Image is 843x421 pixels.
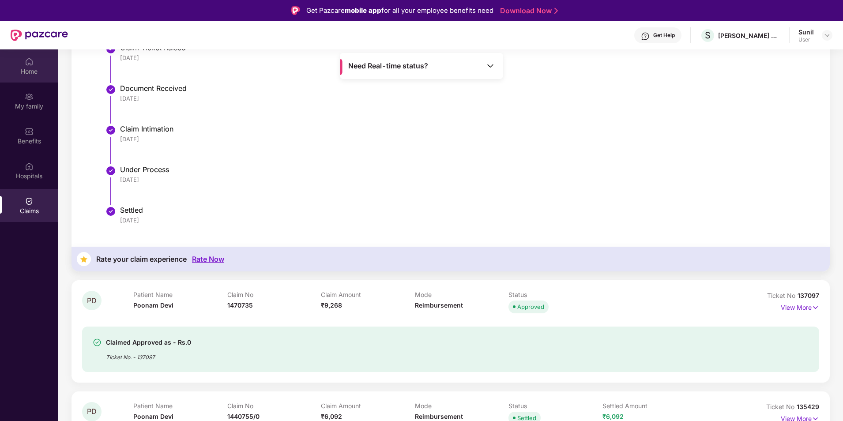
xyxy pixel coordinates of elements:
[25,162,34,171] img: svg+xml;base64,PHN2ZyBpZD0iSG9zcGl0YWxzIiB4bWxucz0iaHR0cDovL3d3dy53My5vcmcvMjAwMC9zdmciIHdpZHRoPS...
[120,94,810,102] div: [DATE]
[812,303,819,312] img: svg+xml;base64,PHN2ZyB4bWxucz0iaHR0cDovL3d3dy53My5vcmcvMjAwMC9zdmciIHdpZHRoPSIxNyIgaGVpZ2h0PSIxNy...
[766,403,797,410] span: Ticket No
[554,6,558,15] img: Stroke
[798,28,814,36] div: Sunil
[93,338,102,347] img: svg+xml;base64,PHN2ZyBpZD0iU3VjY2Vzcy0zMngzMiIgeG1sbnM9Imh0dHA6Ly93d3cudzMub3JnLzIwMDAvc3ZnIiB3aW...
[120,216,810,224] div: [DATE]
[105,84,116,95] img: svg+xml;base64,PHN2ZyBpZD0iU3RlcC1Eb25lLTMyeDMyIiB4bWxucz0iaHR0cDovL3d3dy53My5vcmcvMjAwMC9zdmciIH...
[133,301,173,309] span: Poonam Devi
[602,402,696,410] p: Settled Amount
[96,255,187,263] div: Rate your claim experience
[415,413,463,420] span: Reimbursement
[106,337,191,348] div: Claimed Approved as - Rs.0
[227,402,321,410] p: Claim No
[345,6,381,15] strong: mobile app
[120,54,810,62] div: [DATE]
[486,61,495,70] img: Toggle Icon
[500,6,555,15] a: Download Now
[105,125,116,135] img: svg+xml;base64,PHN2ZyBpZD0iU3RlcC1Eb25lLTMyeDMyIiB4bWxucz0iaHR0cDovL3d3dy53My5vcmcvMjAwMC9zdmciIH...
[87,408,97,415] span: PD
[291,6,300,15] img: Logo
[120,176,810,184] div: [DATE]
[192,255,224,263] div: Rate Now
[798,36,814,43] div: User
[25,197,34,206] img: svg+xml;base64,PHN2ZyBpZD0iQ2xhaW0iIHhtbG5zPSJodHRwOi8vd3d3LnczLm9yZy8yMDAwL3N2ZyIgd2lkdGg9IjIwIi...
[120,124,810,133] div: Claim Intimation
[321,301,342,309] span: ₹9,268
[120,84,810,93] div: Document Received
[227,301,253,309] span: 1470735
[77,252,91,266] img: svg+xml;base64,PHN2ZyB4bWxucz0iaHR0cDovL3d3dy53My5vcmcvMjAwMC9zdmciIHdpZHRoPSIzNyIgaGVpZ2h0PSIzNy...
[105,165,116,176] img: svg+xml;base64,PHN2ZyBpZD0iU3RlcC1Eb25lLTMyeDMyIiB4bWxucz0iaHR0cDovL3d3dy53My5vcmcvMjAwMC9zdmciIH...
[106,348,191,361] div: Ticket No. - 137097
[120,135,810,143] div: [DATE]
[767,292,798,299] span: Ticket No
[602,413,624,420] span: ₹6,092
[415,402,509,410] p: Mode
[508,402,602,410] p: Status
[415,301,463,309] span: Reimbursement
[120,165,810,174] div: Under Process
[824,32,831,39] img: svg+xml;base64,PHN2ZyBpZD0iRHJvcGRvd24tMzJ4MzIiIHhtbG5zPSJodHRwOi8vd3d3LnczLm9yZy8yMDAwL3N2ZyIgd2...
[653,32,675,39] div: Get Help
[641,32,650,41] img: svg+xml;base64,PHN2ZyBpZD0iSGVscC0zMngzMiIgeG1sbnM9Imh0dHA6Ly93d3cudzMub3JnLzIwMDAvc3ZnIiB3aWR0aD...
[798,292,819,299] span: 137097
[797,403,819,410] span: 135429
[705,30,711,41] span: S
[321,413,342,420] span: ₹6,092
[133,291,227,298] p: Patient Name
[321,291,415,298] p: Claim Amount
[718,31,780,40] div: [PERSON_NAME] CONSULTANTS P LTD
[348,61,428,71] span: Need Real-time status?
[306,5,493,16] div: Get Pazcare for all your employee benefits need
[133,413,173,420] span: Poonam Devi
[25,57,34,66] img: svg+xml;base64,PHN2ZyBpZD0iSG9tZSIgeG1sbnM9Imh0dHA6Ly93d3cudzMub3JnLzIwMDAvc3ZnIiB3aWR0aD0iMjAiIG...
[781,301,819,312] p: View More
[508,291,602,298] p: Status
[227,291,321,298] p: Claim No
[105,206,116,217] img: svg+xml;base64,PHN2ZyBpZD0iU3RlcC1Eb25lLTMyeDMyIiB4bWxucz0iaHR0cDovL3d3dy53My5vcmcvMjAwMC9zdmciIH...
[321,402,415,410] p: Claim Amount
[133,402,227,410] p: Patient Name
[11,30,68,41] img: New Pazcare Logo
[87,297,97,304] span: PD
[227,413,260,420] span: 1440755/0
[415,291,509,298] p: Mode
[25,127,34,136] img: svg+xml;base64,PHN2ZyBpZD0iQmVuZWZpdHMiIHhtbG5zPSJodHRwOi8vd3d3LnczLm9yZy8yMDAwL3N2ZyIgd2lkdGg9Ij...
[120,206,810,214] div: Settled
[517,302,544,311] div: Approved
[25,92,34,101] img: svg+xml;base64,PHN2ZyB3aWR0aD0iMjAiIGhlaWdodD0iMjAiIHZpZXdCb3g9IjAgMCAyMCAyMCIgZmlsbD0ibm9uZSIgeG...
